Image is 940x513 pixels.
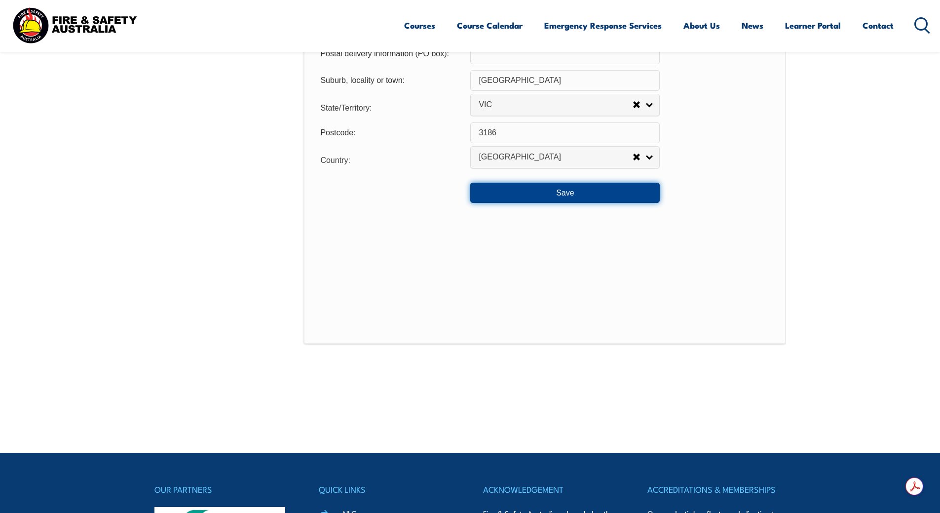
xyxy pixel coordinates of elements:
a: Emergency Response Services [544,12,662,39]
div: Suburb, locality or town: [312,71,470,90]
h4: ACCREDITATIONS & MEMBERSHIPS [647,482,786,496]
span: VIC [479,100,633,110]
a: Learner Portal [785,12,841,39]
h4: OUR PARTNERS [154,482,293,496]
a: Course Calendar [457,12,523,39]
span: [GEOGRAPHIC_DATA] [479,152,633,162]
a: Courses [404,12,435,39]
span: State/Territory: [320,104,372,112]
div: Postal delivery information (PO box): [312,44,470,63]
h4: QUICK LINKS [319,482,457,496]
a: News [742,12,763,39]
button: Save [470,183,660,202]
a: About Us [683,12,720,39]
a: Contact [863,12,894,39]
span: Country: [320,156,350,164]
h4: ACKNOWLEDGEMENT [483,482,621,496]
div: Postcode: [312,123,470,142]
